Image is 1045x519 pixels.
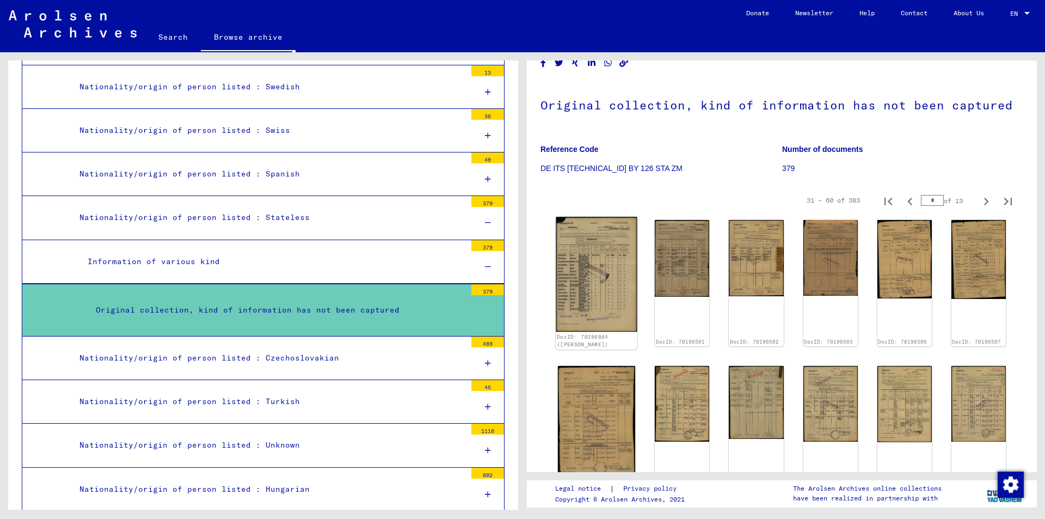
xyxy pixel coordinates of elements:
button: Copy link [618,56,630,70]
a: DocID: 70196506 [878,339,927,345]
div: 489 [471,337,504,347]
h1: Original collection, kind of information has not been captured [540,80,1023,128]
div: 379 [471,284,504,295]
a: DocID: 70196864 ([PERSON_NAME]) [557,334,608,348]
div: 602 [471,468,504,479]
img: Arolsen_neg.svg [9,10,137,38]
img: 001.jpg [951,366,1006,442]
img: 001.jpg [951,220,1006,299]
div: Nationality/origin of person listed : Czechoslovakian [71,347,466,369]
div: Nationality/origin of person listed : Swiss [71,120,466,141]
div: Nationality/origin of person listed : Turkish [71,391,466,412]
div: 45 [471,380,504,391]
div: Nationality/origin of person listed : Swedish [71,76,466,97]
a: Privacy policy [614,483,690,494]
div: 49 [471,152,504,163]
img: Change consent [998,472,1024,498]
img: 001.jpg [803,366,858,442]
img: 001.jpg [558,366,635,477]
button: Share on Xing [570,56,581,70]
img: 001.jpg [655,366,709,442]
a: DocID: 70196507 [952,339,1001,345]
img: 001.jpg [803,220,858,296]
div: Nationality/origin of person listed : Hungarian [71,479,466,500]
div: 13 [471,65,504,76]
div: Nationality/origin of person listed : Stateless [71,207,466,228]
div: | [555,483,690,494]
b: Reference Code [540,145,599,154]
div: 379 [471,196,504,207]
div: 31 – 60 of 383 [807,196,860,205]
button: Previous page [899,190,921,211]
a: DocID: 70196503 [804,339,853,345]
img: 001.jpg [877,366,932,443]
p: Copyright © Arolsen Archives, 2021 [555,494,690,504]
button: Last page [997,190,1019,211]
b: Number of documents [782,145,863,154]
span: EN [1010,10,1022,17]
a: Search [145,24,201,50]
img: 001.jpg [877,220,932,298]
button: Share on LinkedIn [586,56,598,70]
div: Information of various kind [79,251,466,272]
div: Nationality/origin of person listed : Spanish [71,163,466,185]
div: 1110 [471,424,504,435]
button: Share on WhatsApp [603,56,614,70]
div: of 13 [921,196,975,206]
button: First page [877,190,899,211]
a: DocID: 70196501 [656,339,705,345]
a: DocID: 70196502 [730,339,779,345]
button: Next page [975,190,997,211]
button: Share on Facebook [538,56,549,70]
p: The Arolsen Archives online collections [793,484,942,493]
a: Legal notice [555,483,610,494]
img: 001.jpg [729,220,783,296]
p: have been realized in partnership with [793,493,942,503]
button: Share on Twitter [554,56,565,70]
img: 001.jpg [729,366,783,439]
div: Original collection, kind of information has not been captured [88,300,466,321]
a: Browse archive [201,24,296,52]
p: DE ITS [TECHNICAL_ID] BY 126 STA ZM [540,163,782,174]
img: 001.jpg [556,217,637,332]
img: yv_logo.png [985,480,1025,507]
p: 379 [782,163,1023,174]
img: 001.jpg [655,220,709,297]
div: 36 [471,109,504,120]
div: Nationality/origin of person listed : Unknown [71,435,466,456]
div: 379 [471,240,504,251]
